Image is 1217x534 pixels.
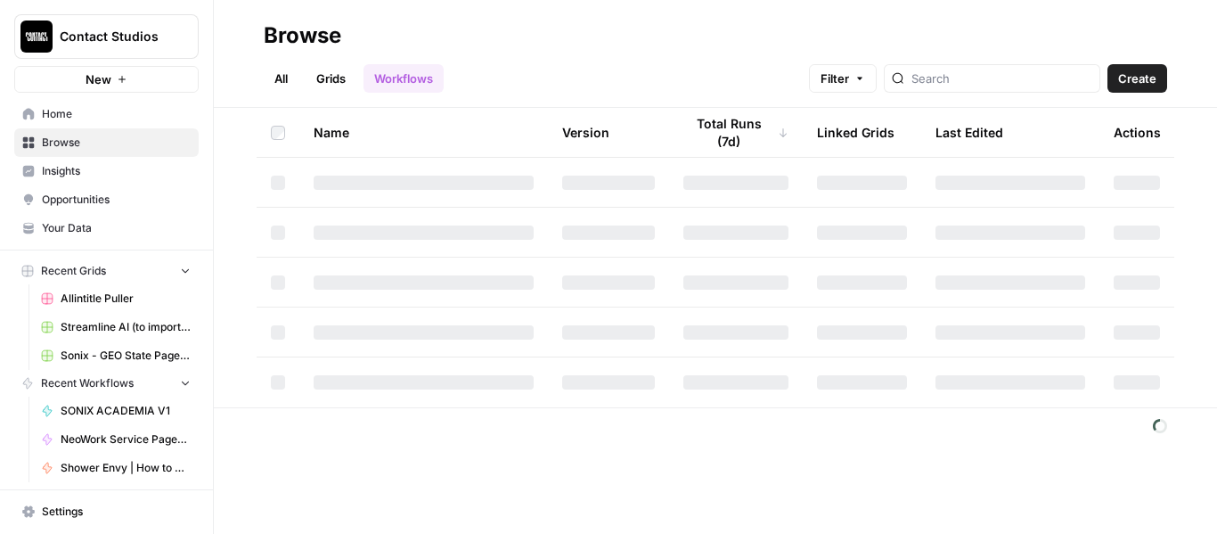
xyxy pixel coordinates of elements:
a: Settings [14,497,199,526]
a: All [264,64,298,93]
span: Recent Grids [41,263,106,279]
span: Shower Envy | How to Wash [Variable] Hair [61,460,191,476]
a: Opportunities [14,185,199,214]
span: Your Data [42,220,191,236]
a: Insights [14,157,199,185]
span: Settings [42,504,191,520]
a: NeoWork Service Pages v1 [33,425,199,454]
button: Workspace: Contact Studios [14,14,199,59]
a: Allintitle Puller [33,284,199,313]
a: Grids [306,64,356,93]
button: New [14,66,199,93]
span: Allintitle Puller [61,291,191,307]
span: Insights [42,163,191,179]
div: Browse [264,21,341,50]
span: Browse [42,135,191,151]
button: Recent Workflows [14,370,199,397]
div: Name [314,108,534,157]
div: Last Edited [935,108,1003,157]
div: Version [562,108,609,157]
span: NeoWork Service Pages v1 [61,431,191,448]
button: Filter [809,64,877,93]
span: Opportunities [42,192,191,208]
a: SONIX ACADEMIA V1 [33,397,199,425]
span: Filter [821,70,849,87]
input: Search [911,70,1092,87]
span: Create [1118,70,1156,87]
a: Your Data [14,214,199,242]
img: Contact Studios Logo [20,21,53,53]
button: Recent Grids [14,258,199,284]
a: Streamline AI (to import) - Streamline AI Import.csv [33,313,199,341]
a: Browse [14,128,199,157]
a: Workflows [363,64,444,93]
span: Home [42,106,191,122]
span: Sonix - GEO State Pages Grid [61,348,191,364]
a: Sonix - GEO State Pages Grid [33,341,199,370]
span: Contact Studios [60,28,167,45]
button: Create [1107,64,1167,93]
div: Actions [1114,108,1161,157]
a: Shower Envy | How to Wash [Variable] Hair [33,454,199,482]
div: Total Runs (7d) [683,108,788,157]
div: Linked Grids [817,108,894,157]
span: Recent Workflows [41,375,134,391]
span: Streamline AI (to import) - Streamline AI Import.csv [61,319,191,335]
span: New [86,70,111,88]
a: Home [14,100,199,128]
span: SONIX ACADEMIA V1 [61,403,191,419]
